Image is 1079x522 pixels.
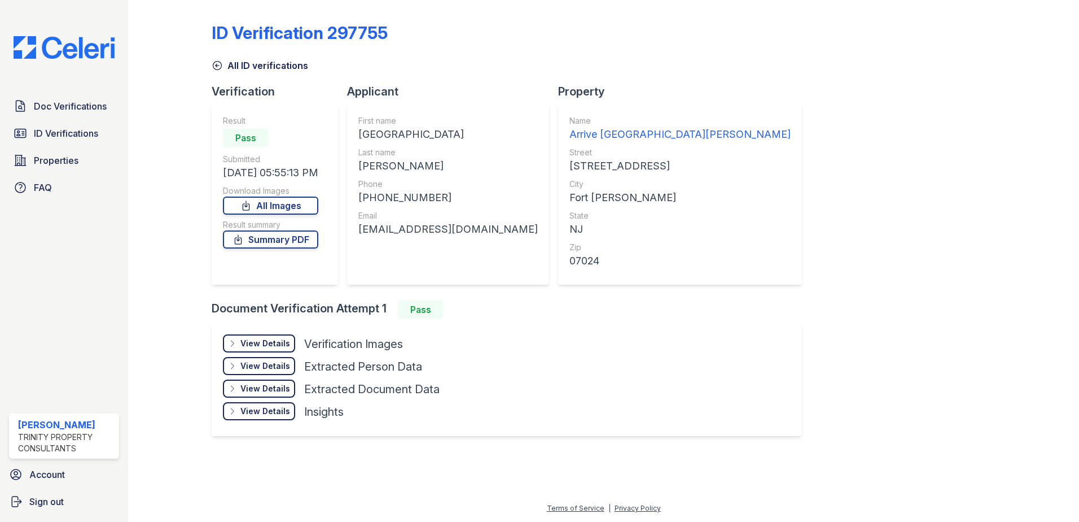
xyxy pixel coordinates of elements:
[34,154,78,167] span: Properties
[569,210,791,221] div: State
[608,504,611,512] div: |
[569,253,791,269] div: 07024
[240,360,290,372] div: View Details
[569,115,791,142] a: Name Arrive [GEOGRAPHIC_DATA][PERSON_NAME]
[358,190,538,206] div: [PHONE_NUMBER]
[569,179,791,190] div: City
[304,336,403,352] div: Verification Images
[358,127,538,142] div: [GEOGRAPHIC_DATA]
[569,127,791,142] div: Arrive [GEOGRAPHIC_DATA][PERSON_NAME]
[223,185,318,197] div: Download Images
[9,122,119,145] a: ID Verifications
[223,115,318,127] div: Result
[29,468,65,481] span: Account
[240,406,290,417] div: View Details
[358,179,538,190] div: Phone
[304,359,422,375] div: Extracted Person Data
[358,221,538,237] div: [EMAIL_ADDRESS][DOMAIN_NAME]
[29,495,64,508] span: Sign out
[547,504,604,512] a: Terms of Service
[223,129,268,147] div: Pass
[358,158,538,174] div: [PERSON_NAME]
[18,432,115,454] div: Trinity Property Consultants
[34,181,52,194] span: FAQ
[9,95,119,118] a: Doc Verifications
[9,176,119,199] a: FAQ
[223,165,318,181] div: [DATE] 05:55:13 PM
[615,504,661,512] a: Privacy Policy
[9,149,119,172] a: Properties
[212,301,811,319] div: Document Verification Attempt 1
[358,210,538,221] div: Email
[347,84,558,99] div: Applicant
[558,84,811,99] div: Property
[304,404,344,420] div: Insights
[569,242,791,253] div: Zip
[398,301,443,319] div: Pass
[34,127,98,140] span: ID Verifications
[569,190,791,206] div: Fort [PERSON_NAME]
[18,418,115,432] div: [PERSON_NAME]
[358,115,538,127] div: First name
[223,230,318,249] a: Summary PDF
[569,115,791,127] div: Name
[223,154,318,165] div: Submitted
[34,99,107,113] span: Doc Verifications
[212,23,388,43] div: ID Verification 297755
[304,381,440,397] div: Extracted Document Data
[5,463,124,486] a: Account
[223,197,318,215] a: All Images
[223,219,318,230] div: Result summary
[569,158,791,174] div: [STREET_ADDRESS]
[240,338,290,349] div: View Details
[212,84,347,99] div: Verification
[569,147,791,158] div: Street
[569,221,791,237] div: NJ
[5,36,124,59] img: CE_Logo_Blue-a8612792a0a2168367f1c8372b55b34899dd931a85d93a1a3d3e32e68fde9ad4.png
[212,59,308,72] a: All ID verifications
[5,490,124,513] a: Sign out
[240,383,290,394] div: View Details
[358,147,538,158] div: Last name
